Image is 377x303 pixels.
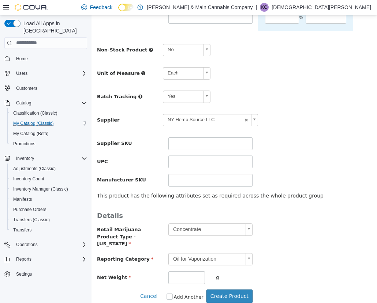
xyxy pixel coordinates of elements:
label: Add Another [82,278,112,285]
span: Inventory Count [10,174,87,183]
span: Inventory Manager (Classic) [13,186,68,192]
span: Classification (Classic) [10,109,87,118]
a: My Catalog (Classic) [10,119,57,128]
span: Promotions [10,139,87,148]
span: Customers [16,85,37,91]
span: Inventory Manager (Classic) [10,185,87,193]
button: Reports [13,255,34,264]
a: Customers [13,84,40,93]
p: This product has the following attributes set as required across the whole product group [5,177,280,184]
span: Transfers [13,227,31,233]
span: Load All Apps in [GEOGRAPHIC_DATA] [20,20,87,34]
button: Home [1,53,90,64]
span: Retail Marijuana Product Type - [US_STATE] [5,211,49,231]
button: Inventory Manager (Classic) [7,184,90,194]
span: Feedback [90,4,112,11]
button: Transfers [7,225,90,235]
a: Adjustments (Classic) [10,164,59,173]
div: Kristen Orr [260,3,269,12]
button: Operations [13,240,41,249]
span: Reports [13,255,87,264]
a: Promotions [10,139,38,148]
a: Transfers [10,226,34,234]
p: [DEMOGRAPHIC_DATA][PERSON_NAME] [272,3,371,12]
a: Purchase Orders [10,205,49,214]
span: Settings [16,271,32,277]
button: Inventory [13,154,37,163]
span: Classification (Classic) [13,110,57,116]
span: Reporting Category [5,241,62,246]
span: Transfers (Classic) [10,215,87,224]
span: Home [13,54,87,63]
span: Inventory Count [13,176,44,182]
span: Catalog [16,100,31,106]
span: My Catalog (Classic) [13,120,54,126]
button: Cancel [48,274,70,288]
a: Inventory Count [10,174,47,183]
a: No [71,28,119,41]
span: Catalog [13,99,87,107]
span: Yes [72,76,109,87]
nav: Complex example [4,50,87,299]
span: Purchase Orders [13,207,46,212]
button: Purchase Orders [7,204,90,215]
a: Oil for Vaporization [77,238,161,250]
span: Reports [16,256,31,262]
div: g [119,256,167,269]
button: Adjustments (Classic) [7,164,90,174]
span: Settings [13,269,87,279]
button: Inventory [1,153,90,164]
a: Classification (Classic) [10,109,60,118]
button: Manifests [7,194,90,204]
span: Each [72,52,109,64]
a: Transfers (Classic) [10,215,53,224]
button: Customers [1,83,90,93]
button: Classification (Classic) [7,108,90,118]
span: Manifests [13,196,32,202]
span: Unit of Measure [5,55,48,61]
span: Customers [13,84,87,93]
button: Settings [1,269,90,279]
a: My Catalog (Beta) [10,129,52,138]
button: Catalog [1,98,90,108]
p: [PERSON_NAME] & Main Cannabis Company [147,3,253,12]
a: Inventory Manager (Classic) [10,185,71,193]
span: Supplier [5,102,28,107]
button: Inventory Count [7,174,90,184]
span: My Catalog (Beta) [13,131,49,137]
a: Yes [71,75,119,88]
button: Catalog [13,99,34,107]
span: Purchase Orders [10,205,87,214]
button: My Catalog (Classic) [7,118,90,129]
span: Adjustments (Classic) [10,164,87,173]
span: Users [13,69,87,78]
span: Manufacturer SKU [5,162,55,167]
span: NY Hemp Source LLC [72,99,151,110]
span: Inventory [16,156,34,161]
span: Oil for Vaporization [77,238,151,250]
button: Reports [1,254,90,264]
a: Settings [13,270,35,279]
input: Dark Mode [118,4,134,11]
span: Operations [16,242,38,248]
span: Promotions [13,141,36,147]
button: My Catalog (Beta) [7,129,90,139]
span: Concentrate [77,208,151,220]
span: Users [16,70,27,76]
a: NY Hemp Source LLC [71,99,167,111]
span: Transfers (Classic) [13,217,50,223]
button: Users [1,68,90,78]
span: My Catalog (Beta) [10,129,87,138]
a: Each [71,52,119,64]
span: Adjustments (Classic) [13,166,56,172]
a: Manifests [10,195,35,204]
span: Home [16,56,28,62]
span: KO [261,3,268,12]
span: Inventory [13,154,87,163]
a: Concentrate [77,208,161,220]
button: Operations [1,239,90,250]
a: Home [13,54,31,63]
span: Transfers [10,226,87,234]
h3: Details [5,196,280,204]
